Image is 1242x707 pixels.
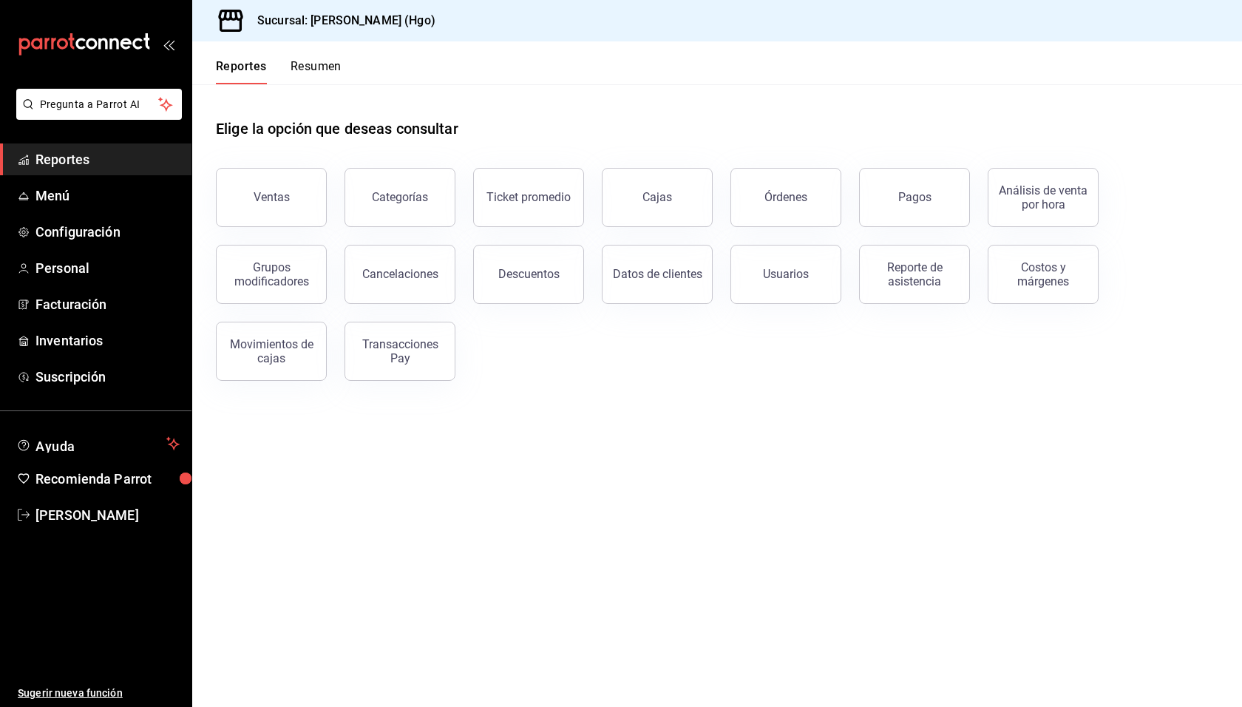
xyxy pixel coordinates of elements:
[35,222,180,242] span: Configuración
[763,267,809,281] div: Usuarios
[35,258,180,278] span: Personal
[216,322,327,381] button: Movimientos de cajas
[291,59,342,84] button: Resumen
[216,168,327,227] button: Ventas
[35,435,160,453] span: Ayuda
[225,337,317,365] div: Movimientos de cajas
[473,168,584,227] button: Ticket promedio
[859,245,970,304] button: Reporte de asistencia
[345,245,455,304] button: Cancelaciones
[988,245,1099,304] button: Costos y márgenes
[35,294,180,314] span: Facturación
[35,505,180,525] span: [PERSON_NAME]
[35,186,180,206] span: Menú
[602,168,713,227] a: Cajas
[486,190,571,204] div: Ticket promedio
[473,245,584,304] button: Descuentos
[988,168,1099,227] button: Análisis de venta por hora
[898,190,931,204] div: Pagos
[997,260,1089,288] div: Costos y márgenes
[35,367,180,387] span: Suscripción
[225,260,317,288] div: Grupos modificadores
[216,59,342,84] div: navigation tabs
[35,469,180,489] span: Recomienda Parrot
[613,267,702,281] div: Datos de clientes
[18,686,180,701] span: Sugerir nueva función
[859,168,970,227] button: Pagos
[216,245,327,304] button: Grupos modificadores
[362,267,438,281] div: Cancelaciones
[498,267,560,281] div: Descuentos
[10,107,182,123] a: Pregunta a Parrot AI
[642,189,673,206] div: Cajas
[254,190,290,204] div: Ventas
[730,168,841,227] button: Órdenes
[216,59,267,84] button: Reportes
[35,331,180,351] span: Inventarios
[997,183,1089,212] div: Análisis de venta por hora
[602,245,713,304] button: Datos de clientes
[730,245,841,304] button: Usuarios
[16,89,182,120] button: Pregunta a Parrot AI
[40,97,159,112] span: Pregunta a Parrot AI
[216,118,458,140] h1: Elige la opción que deseas consultar
[372,190,428,204] div: Categorías
[354,337,446,365] div: Transacciones Pay
[345,322,455,381] button: Transacciones Pay
[163,38,174,50] button: open_drawer_menu
[869,260,960,288] div: Reporte de asistencia
[764,190,807,204] div: Órdenes
[35,149,180,169] span: Reportes
[245,12,435,30] h3: Sucursal: [PERSON_NAME] (Hgo)
[345,168,455,227] button: Categorías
